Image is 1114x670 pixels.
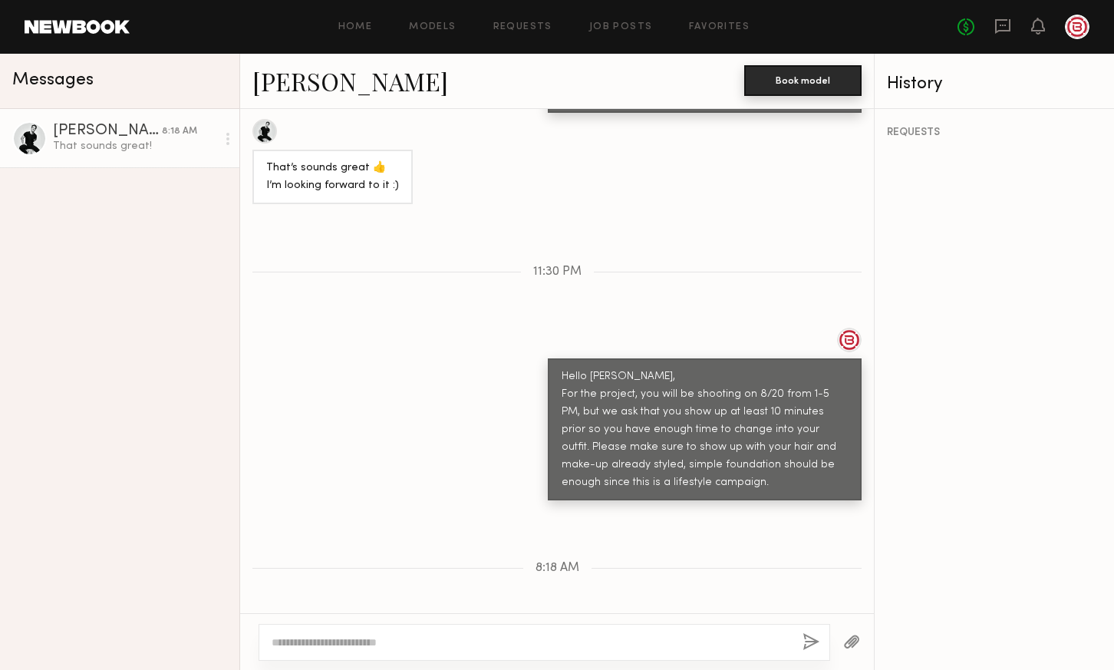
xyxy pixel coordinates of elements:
[536,562,579,575] span: 8:18 AM
[744,74,862,87] a: Book model
[162,124,197,139] div: 8:18 AM
[887,75,1102,93] div: History
[338,22,373,32] a: Home
[533,266,582,279] span: 11:30 PM
[744,65,862,96] button: Book model
[887,127,1102,138] div: REQUESTS
[562,368,848,492] div: Hello [PERSON_NAME], For the project, you will be shooting on 8/20 from 1-5 PM, but we ask that y...
[53,139,216,153] div: That sounds great!
[266,160,399,195] div: That’s sounds great 👍 I’m looking forward to it :)
[589,22,653,32] a: Job Posts
[252,64,448,97] a: [PERSON_NAME]
[409,22,456,32] a: Models
[493,22,552,32] a: Requests
[53,124,162,139] div: [PERSON_NAME]
[12,71,94,89] span: Messages
[689,22,750,32] a: Favorites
